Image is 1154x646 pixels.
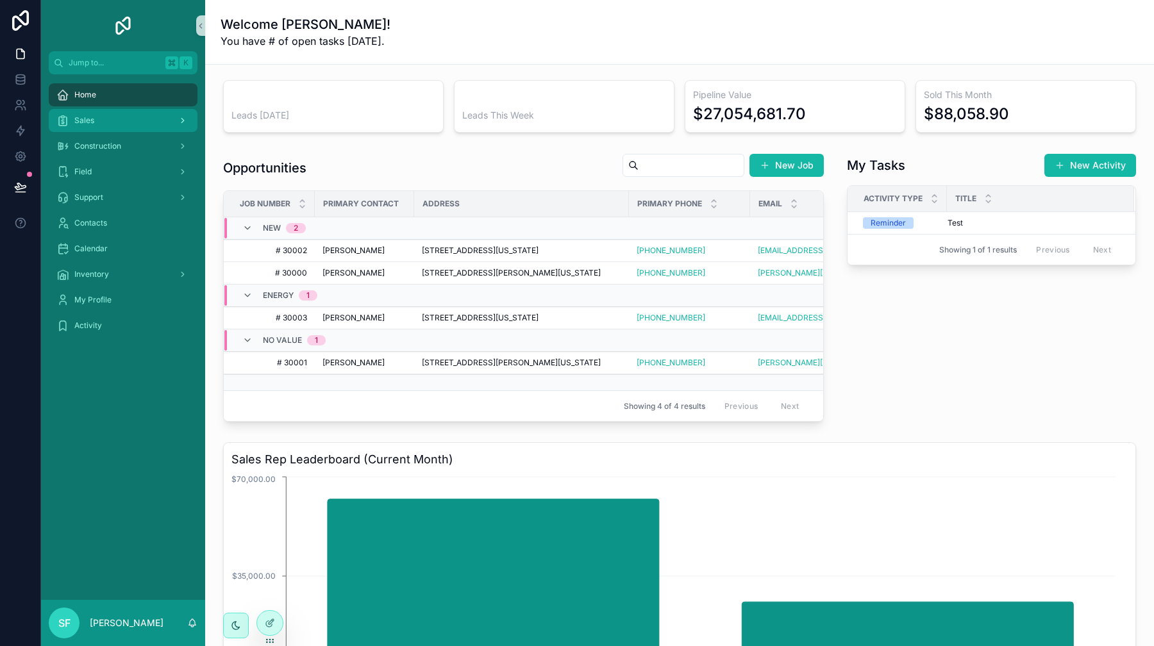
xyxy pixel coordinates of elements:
[49,263,197,286] a: Inventory
[49,186,197,209] a: Support
[49,83,197,106] a: Home
[948,218,963,228] span: Test
[263,223,281,233] span: New
[462,109,666,122] h3: Leads This Week
[74,320,102,331] span: Activity
[422,199,460,209] span: Address
[758,313,868,323] a: [EMAIL_ADDRESS][DOMAIN_NAME]
[758,268,868,278] a: [PERSON_NAME][EMAIL_ADDRESS][DOMAIN_NAME]
[422,268,621,278] a: [STREET_ADDRESS][PERSON_NAME][US_STATE]
[637,245,742,256] a: [PHONE_NUMBER]
[232,571,276,581] tspan: $35,000.00
[74,244,108,254] span: Calendar
[231,109,435,122] h3: Leads [DATE]
[322,268,406,278] a: [PERSON_NAME]
[322,245,406,256] a: [PERSON_NAME]
[847,156,905,174] h1: My Tasks
[637,358,705,368] a: [PHONE_NUMBER]
[315,335,318,345] div: 1
[693,88,897,101] h3: Pipeline Value
[323,199,399,209] span: Primary Contact
[322,313,406,323] a: [PERSON_NAME]
[422,245,621,256] a: [STREET_ADDRESS][US_STATE]
[758,358,868,368] a: [PERSON_NAME][EMAIL_ADDRESS][DOMAIN_NAME]
[113,15,133,36] img: App logo
[74,115,94,126] span: Sales
[74,90,96,100] span: Home
[181,58,191,68] span: K
[422,313,621,323] a: [STREET_ADDRESS][US_STATE]
[49,135,197,158] a: Construction
[49,237,197,260] a: Calendar
[422,313,539,323] span: [STREET_ADDRESS][US_STATE]
[239,268,307,278] a: # 30000
[74,218,107,228] span: Contacts
[263,290,294,301] span: Energy
[74,192,103,203] span: Support
[637,268,742,278] a: [PHONE_NUMBER]
[422,358,621,368] a: [STREET_ADDRESS][PERSON_NAME][US_STATE]
[422,358,601,368] span: [STREET_ADDRESS][PERSON_NAME][US_STATE]
[758,245,868,256] a: [EMAIL_ADDRESS][DOMAIN_NAME]
[322,268,385,278] span: [PERSON_NAME]
[58,615,71,631] span: SF
[221,33,390,49] span: You have # of open tasks [DATE].
[693,104,806,124] div: $27,054,681.70
[637,245,705,256] a: [PHONE_NUMBER]
[239,245,307,256] a: # 30002
[69,58,160,68] span: Jump to...
[939,245,1017,255] span: Showing 1 of 1 results
[637,313,705,323] a: [PHONE_NUMBER]
[864,194,923,204] span: Activity Type
[49,109,197,132] a: Sales
[74,141,121,151] span: Construction
[231,474,276,484] tspan: $70,000.00
[239,358,307,368] a: # 30001
[41,74,205,354] div: scrollable content
[49,51,197,74] button: Jump to...K
[637,313,742,323] a: [PHONE_NUMBER]
[74,295,112,305] span: My Profile
[924,104,1009,124] div: $88,058.90
[221,15,390,33] h1: Welcome [PERSON_NAME]!
[322,245,385,256] span: [PERSON_NAME]
[240,199,290,209] span: Job Number
[637,268,705,278] a: [PHONE_NUMBER]
[322,358,406,368] a: [PERSON_NAME]
[749,154,824,177] button: New Job
[637,358,742,368] a: [PHONE_NUMBER]
[758,199,782,209] span: Email
[871,217,906,229] div: Reminder
[422,245,539,256] span: [STREET_ADDRESS][US_STATE]
[49,211,197,235] a: Contacts
[955,194,976,204] span: Title
[294,223,298,233] div: 2
[863,217,939,229] a: Reminder
[223,159,306,177] h1: Opportunities
[263,335,302,345] span: No value
[1044,154,1136,177] button: New Activity
[90,617,163,629] p: [PERSON_NAME]
[924,88,1128,101] h3: Sold This Month
[422,268,601,278] span: [STREET_ADDRESS][PERSON_NAME][US_STATE]
[49,160,197,183] a: Field
[231,451,1128,468] h3: Sales Rep Leaderboard (Current Month)
[306,290,310,301] div: 1
[74,167,92,177] span: Field
[49,314,197,337] a: Activity
[239,313,307,323] a: # 30003
[49,288,197,311] a: My Profile
[637,199,702,209] span: Primary Phone
[322,313,385,323] span: [PERSON_NAME]
[948,218,1119,228] a: Test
